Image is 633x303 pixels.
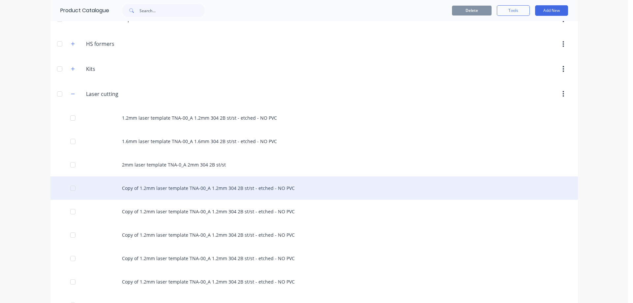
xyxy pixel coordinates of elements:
[139,4,205,17] input: Search...
[50,106,578,130] div: 1.2mm laser template TNA-00_A 1.2mm 304 2B st/st - etched - NO PVC
[86,65,164,73] input: Enter category name
[50,270,578,293] div: Copy of 1.2mm laser template TNA-00_A 1.2mm 304 2B st/st - etched - NO PVC
[535,5,568,16] button: Add New
[86,40,164,48] input: Enter category name
[50,223,578,247] div: Copy of 1.2mm laser template TNA-00_A 1.2mm 304 2B st/st - etched - NO PVC
[497,5,530,16] button: Tools
[86,90,164,98] input: Enter category name
[50,153,578,176] div: 2mm laser template TNA-0_A 2mm 304 2B st/st
[50,247,578,270] div: Copy of 1.2mm laser template TNA-00_A 1.2mm 304 2B st/st - etched - NO PVC
[50,130,578,153] div: 1.6mm laser template TNA-00_A 1.6mm 304 2B st/st - etched - NO PVC
[50,200,578,223] div: Copy of 1.2mm laser template TNA-00_A 1.2mm 304 2B st/st - etched - NO PVC
[452,6,492,15] button: Delete
[50,176,578,200] div: Copy of 1.2mm laser template TNA-00_A 1.2mm 304 2B st/st - etched - NO PVC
